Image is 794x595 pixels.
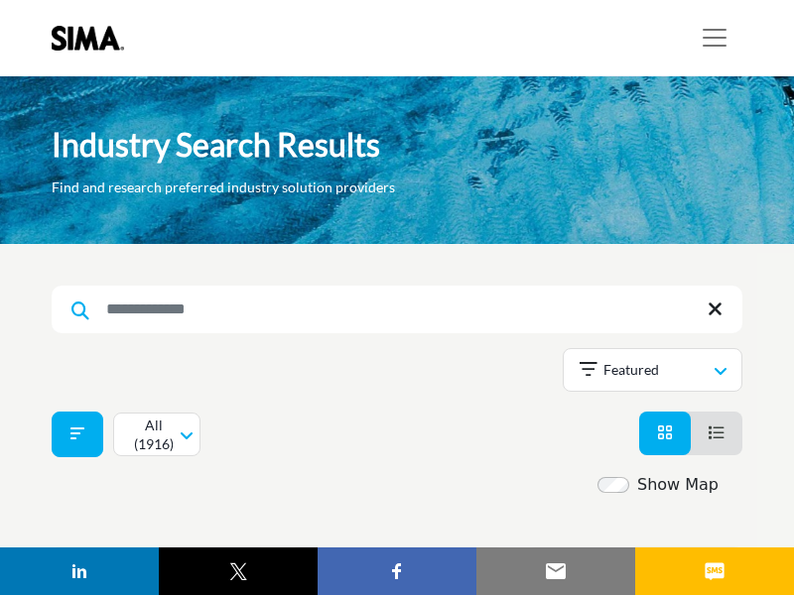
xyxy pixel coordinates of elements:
[703,559,727,583] img: sms sharing button
[691,412,742,455] li: List View
[52,286,742,333] input: Search Keyword
[52,26,134,51] img: Site Logo
[130,416,177,454] p: All (1916)
[603,360,659,380] p: Featured
[113,413,200,456] button: All (1916)
[563,348,742,392] button: Featured
[709,423,725,442] a: View List
[637,473,719,497] label: Show Map
[687,18,742,58] button: Toggle navigation
[226,559,250,583] img: twitter sharing button
[67,559,91,583] img: linkedin sharing button
[52,178,395,197] p: Find and research preferred industry solution providers
[52,124,380,166] h1: Industry Search Results
[544,559,568,583] img: email sharing button
[657,423,673,442] a: View Card
[52,412,103,457] button: Filter categories
[385,559,409,583] img: facebook sharing button
[639,412,691,455] li: Card View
